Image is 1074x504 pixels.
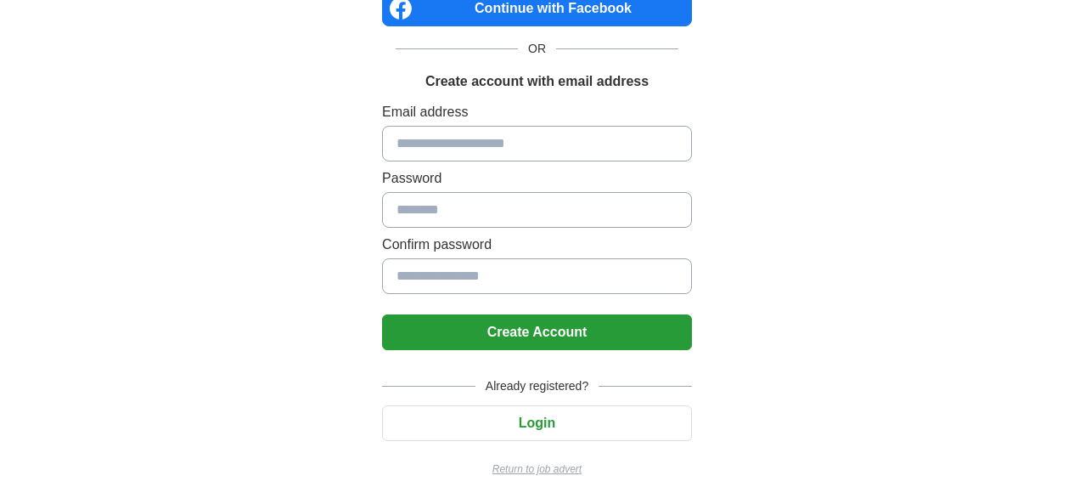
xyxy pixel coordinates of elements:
label: Confirm password [382,235,692,255]
span: Already registered? [475,377,599,395]
label: Password [382,168,692,189]
button: Create Account [382,314,692,350]
button: Login [382,405,692,441]
a: Login [382,416,692,430]
a: Return to job advert [382,462,692,477]
h1: Create account with email address [425,71,649,92]
span: OR [518,40,556,58]
label: Email address [382,102,692,122]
